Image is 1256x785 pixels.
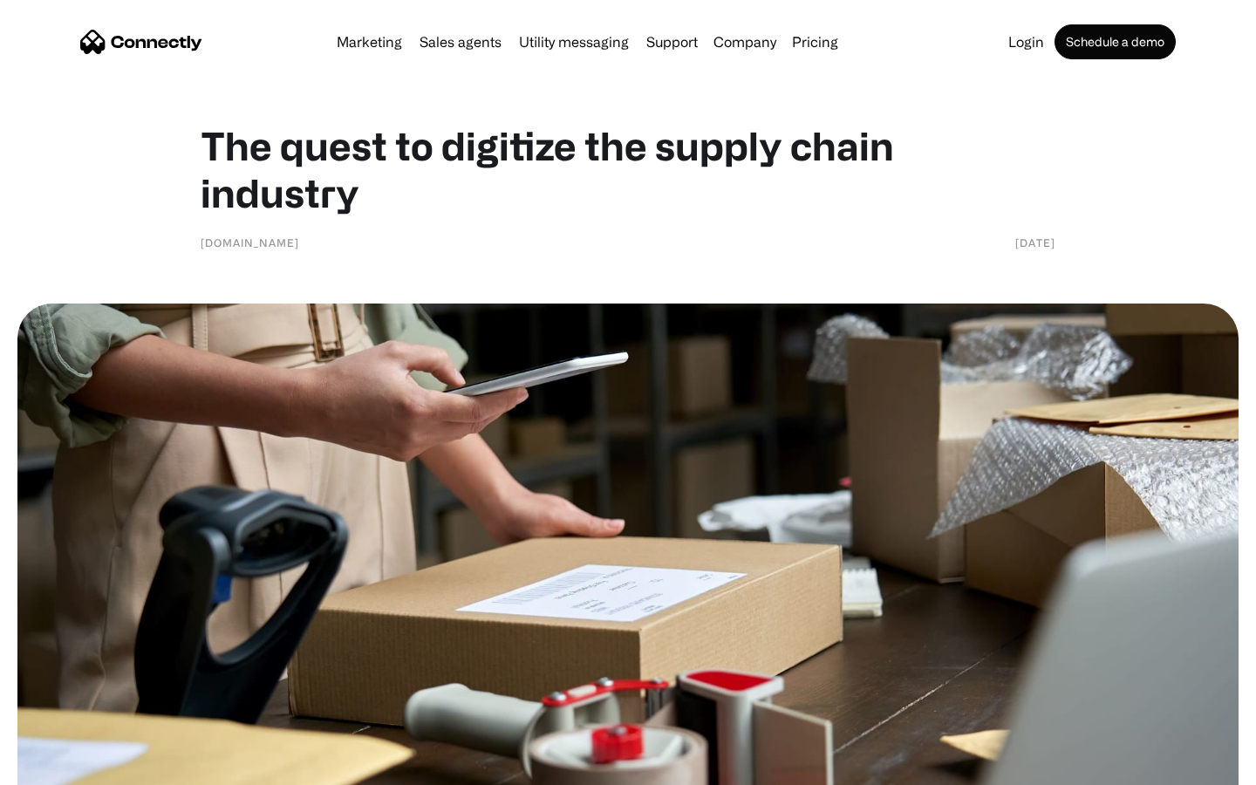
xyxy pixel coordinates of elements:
[1001,35,1051,49] a: Login
[330,35,409,49] a: Marketing
[17,754,105,779] aside: Language selected: English
[35,754,105,779] ul: Language list
[1055,24,1176,59] a: Schedule a demo
[201,234,299,251] div: [DOMAIN_NAME]
[201,122,1055,216] h1: The quest to digitize the supply chain industry
[1015,234,1055,251] div: [DATE]
[713,30,776,54] div: Company
[413,35,509,49] a: Sales agents
[785,35,845,49] a: Pricing
[639,35,705,49] a: Support
[512,35,636,49] a: Utility messaging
